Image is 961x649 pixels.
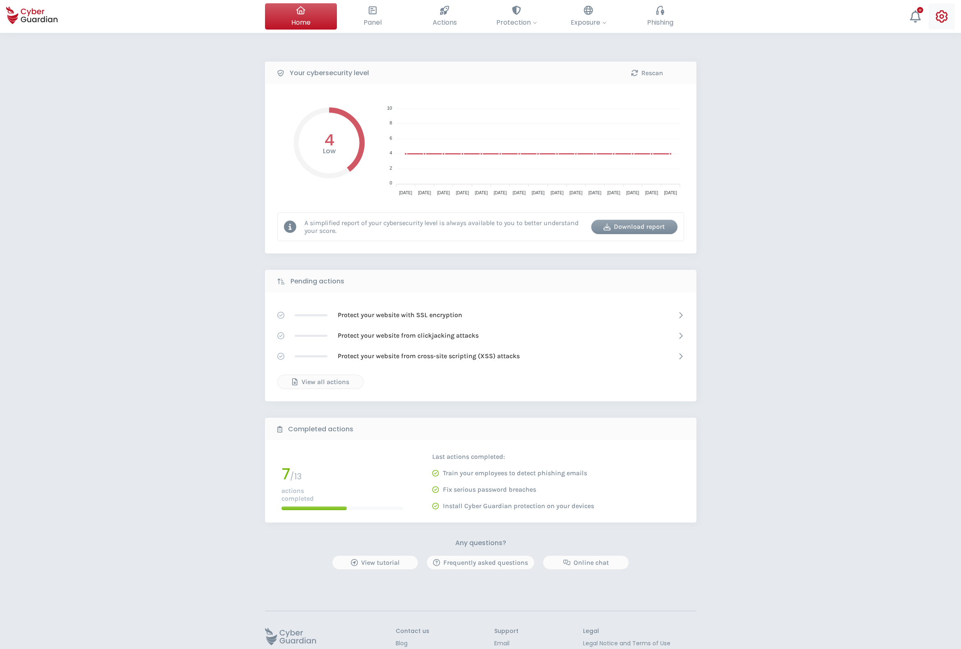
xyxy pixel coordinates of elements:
[399,191,412,195] tspan: [DATE]
[304,219,585,235] p: A simplified report of your cybersecurity level is always available to you to better understand y...
[396,628,429,635] h3: Contact us
[389,180,392,185] tspan: 0
[432,453,594,461] p: Last actions completed:
[583,628,696,635] h3: Legal
[481,3,553,30] button: Protection
[339,558,412,568] div: View tutorial
[290,68,369,78] b: Your cybersecurity level
[543,555,629,570] button: Online chat
[290,276,344,286] b: Pending actions
[664,191,677,195] tspan: [DATE]
[597,222,671,232] div: Download report
[493,191,507,195] tspan: [DATE]
[571,17,606,28] span: Exposure
[396,639,429,648] a: Blog
[591,220,678,234] button: Download report
[455,539,506,547] h3: Any questions?
[284,377,357,387] div: View all actions
[531,191,544,195] tspan: [DATE]
[496,17,537,28] span: Protection
[549,558,622,568] div: Online chat
[418,191,431,195] tspan: [DATE]
[281,495,403,502] p: completed
[338,352,520,361] p: Protect your website from cross-site scripting (XSS) attacks
[645,191,658,195] tspan: [DATE]
[291,17,311,28] span: Home
[389,150,392,155] tspan: 4
[494,628,519,635] h3: Support
[433,558,528,568] div: Frequently asked questions
[494,639,519,648] a: Email
[443,486,536,494] p: Fix serious password breaches
[277,375,364,389] button: View all actions
[364,17,382,28] span: Panel
[332,555,418,570] button: View tutorial
[610,68,684,78] div: Rescan
[437,191,450,195] tspan: [DATE]
[607,191,620,195] tspan: [DATE]
[475,191,488,195] tspan: [DATE]
[389,166,392,170] tspan: 2
[588,191,601,195] tspan: [DATE]
[512,191,525,195] tspan: [DATE]
[456,191,469,195] tspan: [DATE]
[443,469,587,477] p: Train your employees to detect phishing emails
[647,17,673,28] span: Phishing
[553,3,625,30] button: Exposure
[569,191,582,195] tspan: [DATE]
[625,3,696,30] button: Phishing
[290,471,302,482] span: / 13
[604,66,690,80] button: Rescan
[389,120,392,125] tspan: 8
[338,331,479,340] p: Protect your website from clickjacking attacks
[583,639,696,648] a: Legal Notice and Terms of Use
[917,7,923,13] div: +
[433,17,457,28] span: Actions
[281,487,403,495] p: actions
[338,311,462,320] p: Protect your website with SSL encryption
[550,191,563,195] tspan: [DATE]
[387,106,392,110] tspan: 10
[265,3,337,30] button: Home
[288,424,353,434] b: Completed actions
[426,555,535,570] button: Frequently asked questions
[443,502,594,510] p: Install Cyber Guardian protection on your devices
[389,136,392,140] tspan: 6
[626,191,639,195] tspan: [DATE]
[337,3,409,30] button: Panel
[409,3,481,30] button: Actions
[281,466,290,482] h1: 7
